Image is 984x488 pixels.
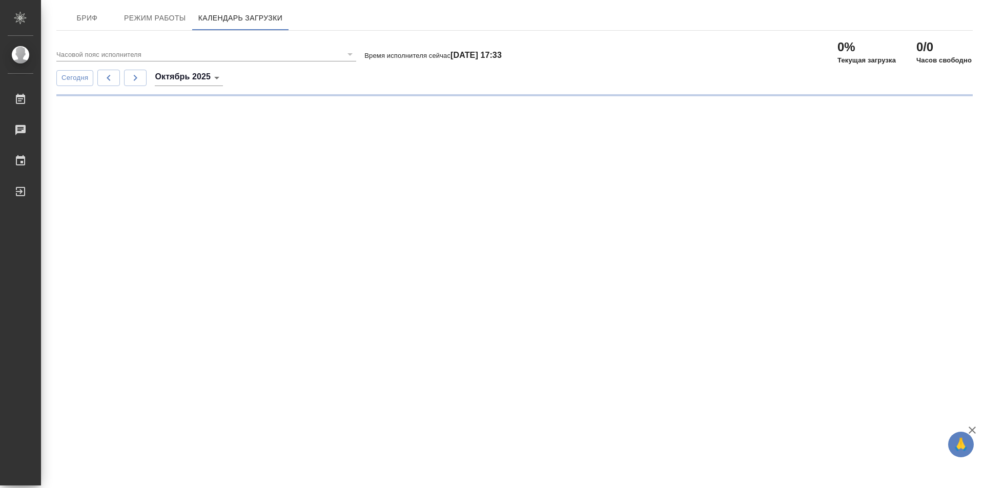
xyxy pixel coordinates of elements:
[155,70,223,86] div: Октябрь 2025
[63,12,112,25] span: Бриф
[916,55,972,66] p: Часов свободно
[837,39,896,55] h2: 0%
[450,51,502,59] h4: [DATE] 17:33
[837,55,896,66] p: Текущая загрузка
[364,52,502,59] p: Время исполнителя сейчас
[61,72,88,84] span: Сегодня
[124,12,186,25] span: Режим работы
[56,70,93,86] button: Сегодня
[952,434,970,455] span: 🙏
[948,432,974,457] button: 🙏
[916,39,972,55] h2: 0/0
[198,12,283,25] span: Календарь загрузки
